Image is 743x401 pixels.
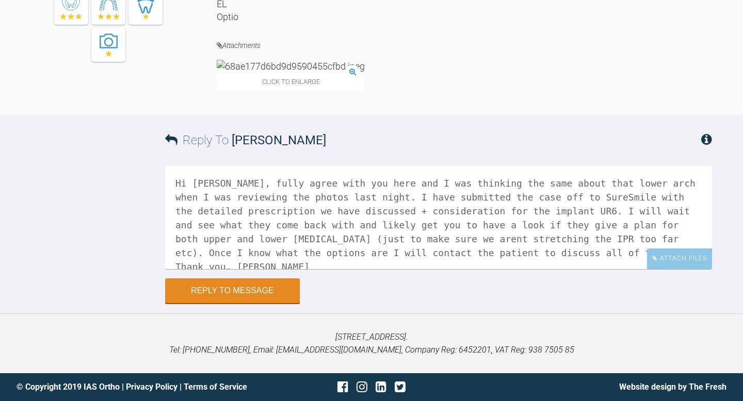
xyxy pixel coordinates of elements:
[126,382,177,392] a: Privacy Policy
[17,380,253,394] div: © Copyright 2019 IAS Ortho | |
[217,73,365,91] span: Click to enlarge
[217,39,712,52] h4: Attachments
[165,130,326,150] h3: Reply To
[17,330,726,357] p: [STREET_ADDRESS]. Tel: [PHONE_NUMBER], Email: [EMAIL_ADDRESS][DOMAIN_NAME], Company Reg: 6452201,...
[619,382,726,392] a: Website design by The Fresh
[165,166,712,269] textarea: Hi [PERSON_NAME], fully agree with you here and I was thinking the same about that lower arch whe...
[647,248,712,269] div: Attach Files
[165,278,300,303] button: Reply to Message
[217,60,365,73] img: 68ae177d6bd9d9590455cfbd.jpeg
[184,382,247,392] a: Terms of Service
[232,133,326,147] span: [PERSON_NAME]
